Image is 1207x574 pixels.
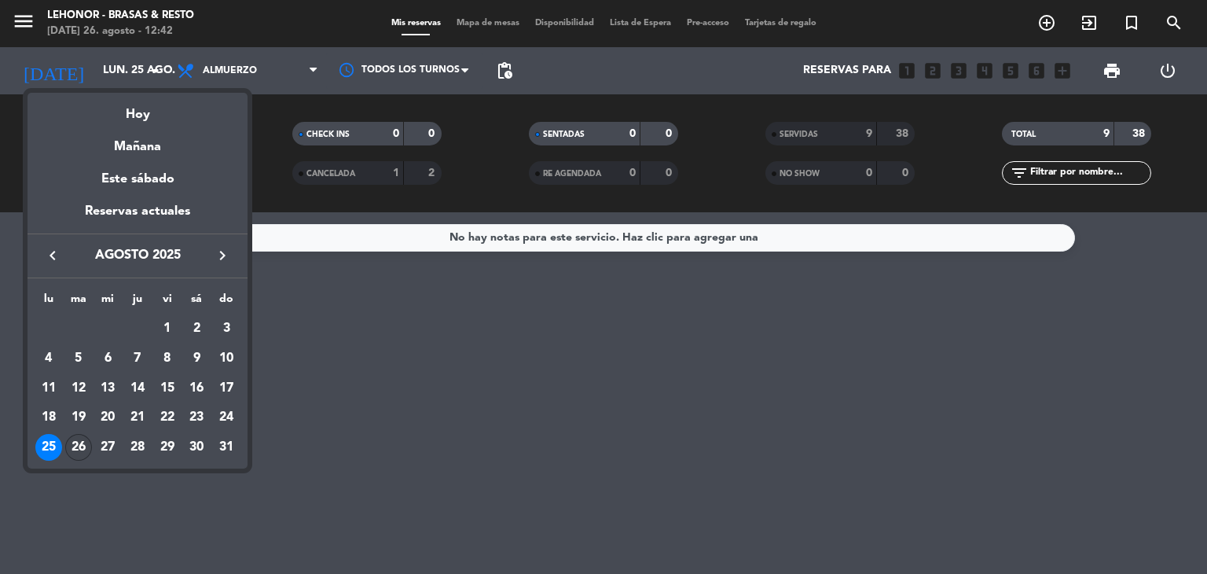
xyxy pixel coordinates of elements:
[28,93,248,125] div: Hoy
[65,404,92,431] div: 19
[211,432,241,462] td: 31 de agosto de 2025
[213,434,240,461] div: 31
[94,404,121,431] div: 20
[183,315,210,342] div: 2
[28,201,248,234] div: Reservas actuales
[211,403,241,432] td: 24 de agosto de 2025
[123,290,152,315] th: jueves
[182,344,212,373] td: 9 de agosto de 2025
[213,345,240,372] div: 10
[34,432,64,462] td: 25 de agosto de 2025
[183,375,210,402] div: 16
[182,403,212,432] td: 23 de agosto de 2025
[94,375,121,402] div: 13
[123,344,152,373] td: 7 de agosto de 2025
[183,345,210,372] div: 9
[34,290,64,315] th: lunes
[67,245,208,266] span: agosto 2025
[123,373,152,403] td: 14 de agosto de 2025
[93,373,123,403] td: 13 de agosto de 2025
[124,345,151,372] div: 7
[124,375,151,402] div: 14
[213,404,240,431] div: 24
[65,375,92,402] div: 12
[34,403,64,432] td: 18 de agosto de 2025
[93,344,123,373] td: 6 de agosto de 2025
[64,344,94,373] td: 5 de agosto de 2025
[93,403,123,432] td: 20 de agosto de 2025
[182,314,212,344] td: 2 de agosto de 2025
[35,404,62,431] div: 18
[64,373,94,403] td: 12 de agosto de 2025
[93,290,123,315] th: miércoles
[183,404,210,431] div: 23
[211,290,241,315] th: domingo
[34,344,64,373] td: 4 de agosto de 2025
[152,290,182,315] th: viernes
[123,403,152,432] td: 21 de agosto de 2025
[35,375,62,402] div: 11
[154,404,181,431] div: 22
[64,403,94,432] td: 19 de agosto de 2025
[211,373,241,403] td: 17 de agosto de 2025
[152,432,182,462] td: 29 de agosto de 2025
[152,403,182,432] td: 22 de agosto de 2025
[211,344,241,373] td: 10 de agosto de 2025
[94,434,121,461] div: 27
[28,157,248,201] div: Este sábado
[154,375,181,402] div: 15
[39,245,67,266] button: keyboard_arrow_left
[213,315,240,342] div: 3
[35,434,62,461] div: 25
[154,434,181,461] div: 29
[211,314,241,344] td: 3 de agosto de 2025
[213,375,240,402] div: 17
[123,432,152,462] td: 28 de agosto de 2025
[94,345,121,372] div: 6
[152,344,182,373] td: 8 de agosto de 2025
[208,245,237,266] button: keyboard_arrow_right
[154,345,181,372] div: 8
[93,432,123,462] td: 27 de agosto de 2025
[35,345,62,372] div: 4
[182,432,212,462] td: 30 de agosto de 2025
[124,404,151,431] div: 21
[213,246,232,265] i: keyboard_arrow_right
[64,432,94,462] td: 26 de agosto de 2025
[183,434,210,461] div: 30
[182,290,212,315] th: sábado
[152,314,182,344] td: 1 de agosto de 2025
[34,373,64,403] td: 11 de agosto de 2025
[152,373,182,403] td: 15 de agosto de 2025
[154,315,181,342] div: 1
[43,246,62,265] i: keyboard_arrow_left
[65,434,92,461] div: 26
[28,125,248,157] div: Mañana
[64,290,94,315] th: martes
[65,345,92,372] div: 5
[124,434,151,461] div: 28
[182,373,212,403] td: 16 de agosto de 2025
[34,314,152,344] td: AGO.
